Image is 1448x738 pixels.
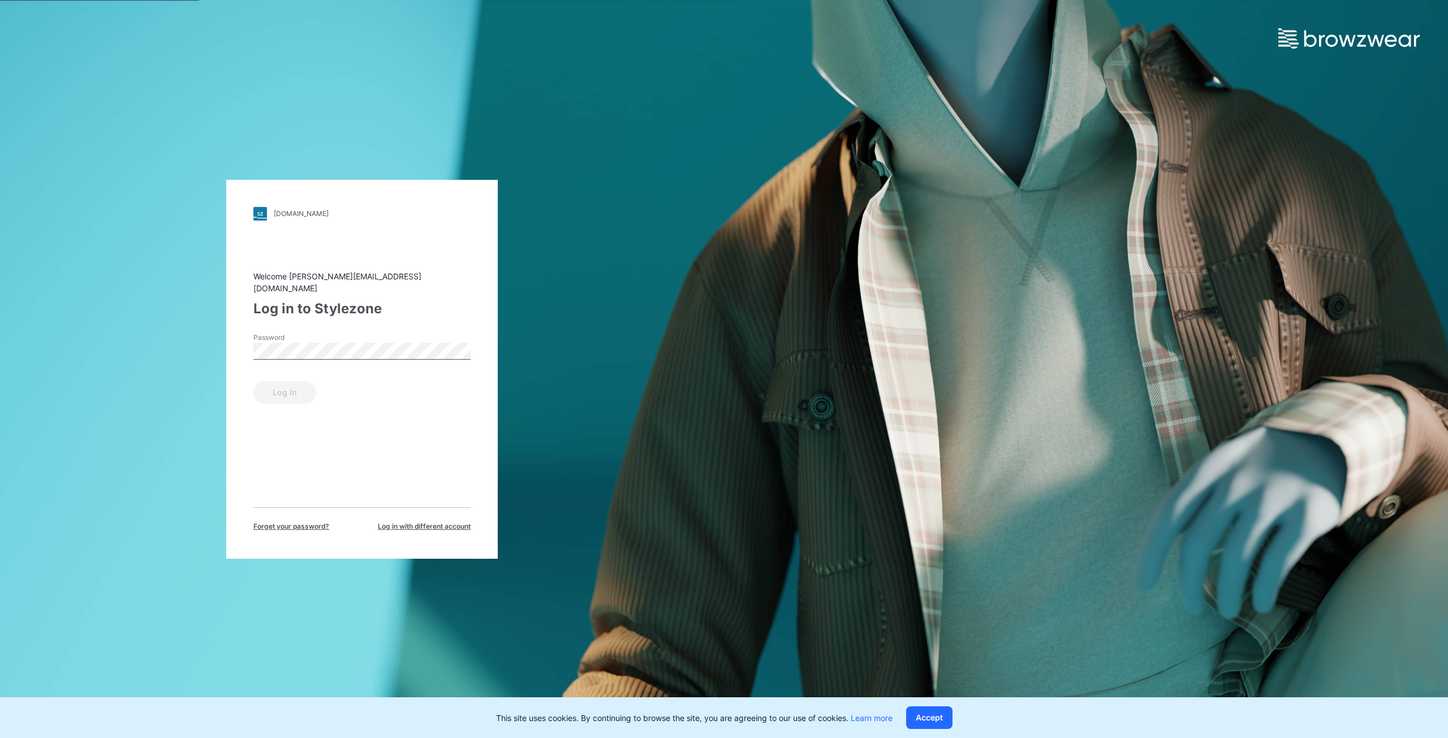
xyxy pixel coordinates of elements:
span: Log in with different account [378,521,471,532]
a: Learn more [851,713,893,723]
span: Forget your password? [253,521,329,532]
div: Log in to Stylezone [253,299,471,319]
img: stylezone-logo.562084cfcfab977791bfbf7441f1a819.svg [253,207,267,221]
button: Accept [906,706,953,729]
label: Password [253,333,333,343]
p: This site uses cookies. By continuing to browse the site, you are agreeing to our use of cookies. [496,712,893,724]
a: [DOMAIN_NAME] [253,207,471,221]
img: browzwear-logo.e42bd6dac1945053ebaf764b6aa21510.svg [1278,28,1420,49]
div: [DOMAIN_NAME] [274,209,329,218]
div: Welcome [PERSON_NAME][EMAIL_ADDRESS][DOMAIN_NAME] [253,270,471,294]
